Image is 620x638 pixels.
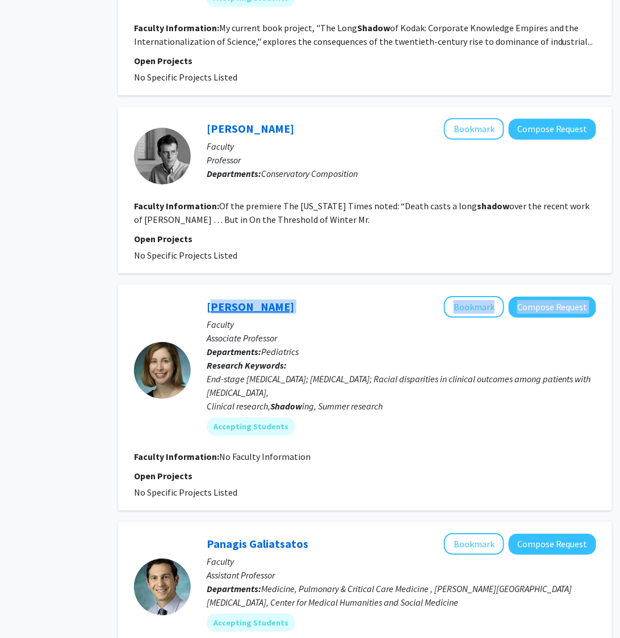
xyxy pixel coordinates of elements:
[207,583,572,608] span: Medicine, Pulmonary & Critical Care Medicine , [PERSON_NAME][GEOGRAPHIC_DATA][MEDICAL_DATA], Cent...
[207,331,596,345] p: Associate Professor
[9,587,48,629] iframe: Chat
[207,346,261,357] b: Departments:
[134,451,219,462] b: Faculty Information:
[509,297,596,318] button: Compose Request to Meredith Atkinson
[134,71,237,83] span: No Specific Projects Listed
[207,140,596,153] p: Faculty
[444,533,504,555] button: Add Panagis Galiatsatos to Bookmarks
[207,583,261,594] b: Departments:
[134,487,237,498] span: No Specific Projects Listed
[261,168,358,179] span: Conservatory Composition
[207,568,596,582] p: Assistant Professor
[134,200,590,225] fg-read-more: Of the premiere The [US_STATE] Times noted: “Death casts a long over the recent work of [PERSON_N...
[207,168,261,179] b: Departments:
[207,417,295,436] mat-chip: Accepting Students
[134,200,219,212] b: Faculty Information:
[134,250,237,261] span: No Specific Projects Listed
[509,534,596,555] button: Compose Request to Panagis Galiatsatos
[207,372,596,413] div: End-stage [MEDICAL_DATA]; [MEDICAL_DATA]; Racial disparities in clinical outcomes among patients ...
[207,360,287,371] b: Research Keywords:
[444,118,504,140] button: Add Michael Hersch to Bookmarks
[134,22,219,33] b: Faculty Information:
[444,296,504,318] button: Add Meredith Atkinson to Bookmarks
[207,299,294,314] a: [PERSON_NAME]
[134,54,596,67] p: Open Projects
[219,451,311,462] span: No Faculty Information
[270,400,302,412] b: Shadow
[207,555,596,568] p: Faculty
[207,536,308,551] a: Panagis Galiatsatos
[134,469,596,483] p: Open Projects
[134,22,593,47] fg-read-more: My current book project, "The Long of Kodak: Corporate Knowledge Empires and the Internationaliza...
[207,153,596,167] p: Professor
[207,121,294,136] a: [PERSON_NAME]
[477,200,509,212] b: shadow
[261,346,299,357] span: Pediatrics
[207,318,596,331] p: Faculty
[509,119,596,140] button: Compose Request to Michael Hersch
[357,22,390,33] b: Shadow
[134,232,596,246] p: Open Projects
[207,614,295,632] mat-chip: Accepting Students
